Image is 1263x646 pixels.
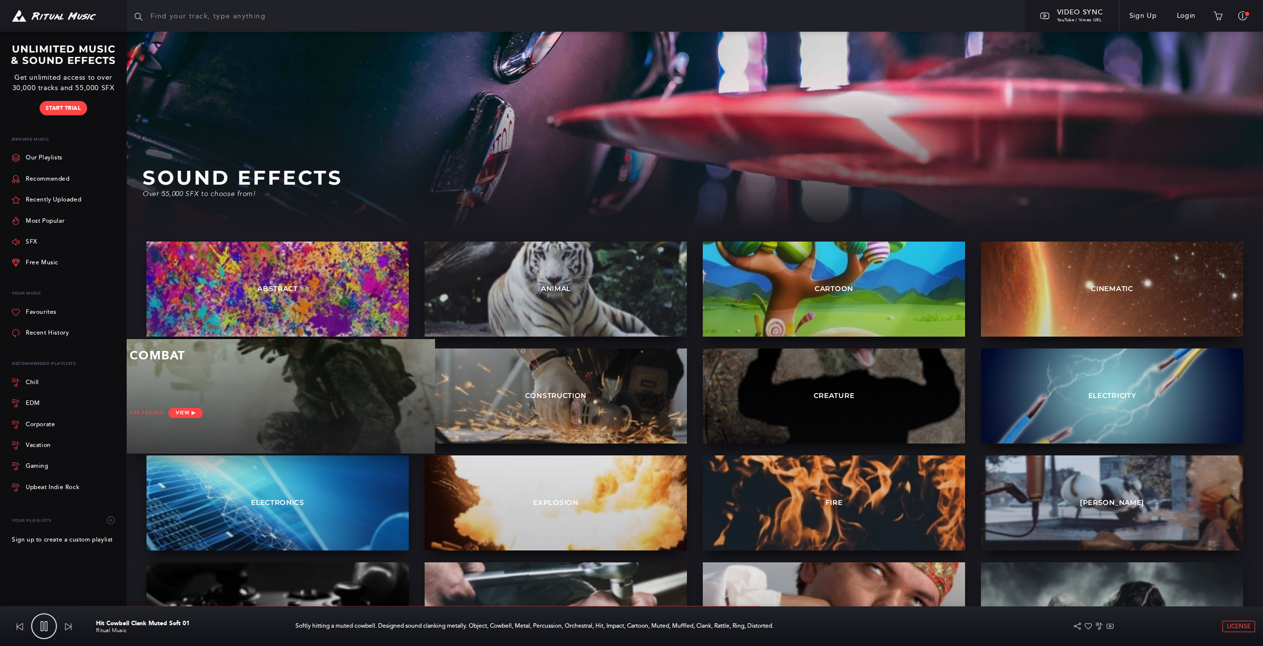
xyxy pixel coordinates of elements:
h4: Fire [711,473,957,485]
a: Electronics [146,455,409,550]
h4: Cinematic [989,259,1235,271]
h3: UNLIMITED MUSIC & SOUND EFFECTS [8,44,119,66]
h4: Combat [130,348,426,362]
a: Sign up to create a custom playlist [12,531,113,549]
div: 452 tracks [154,523,401,560]
p: Browse Music [12,131,119,148]
h2: Sound Effects [143,166,1247,189]
a: Start Trial [40,101,87,115]
div: 43 tracks [989,416,1235,453]
h4: Electronics [154,473,401,485]
div: Your Playlists [12,510,119,531]
a: Animal [425,242,687,337]
div: Upbeat Indie Rock [26,485,79,491]
div: 5165 tracks [989,523,1235,560]
a: Gaming [12,456,119,477]
a: Combat 134 tracksView ▶︎ [120,339,435,453]
span: View ▶︎ [462,523,490,531]
a: Upbeat Indie Rock [12,477,119,498]
span: Over 55,000 SFX to choose from! [143,190,256,198]
p: Get unlimited access to over 30,000 tracks and 55,000 SFX [8,72,119,93]
span: Video Sync [1057,8,1103,16]
span: YouTube / Vimeo URL [1057,18,1102,22]
div: Corporate [26,422,55,428]
div: Recommended Playlists [12,355,119,372]
h4: Cartoon [711,259,957,271]
a: Corporate [12,414,119,435]
span: View ▶︎ [468,309,496,317]
h4: Garage [433,580,679,592]
a: Ritual Music [96,627,126,634]
div: 714 tracks [433,416,679,453]
span: View ▶︎ [465,416,493,424]
h4: Abstract [154,259,401,271]
div: Chill [26,380,39,386]
a: Chill [12,372,119,393]
h4: Explosion [433,473,679,485]
a: Cartoon [703,242,965,337]
a: [PERSON_NAME] [981,455,1243,550]
h4: [PERSON_NAME] [989,473,1235,485]
span: View ▶︎ [743,309,772,317]
p: Softly hitting a muted cowbell. Designed sound clanking metally. Object, Cowbell, Metal, Percussi... [295,623,1056,630]
span: View ▶︎ [187,523,215,531]
a: Most Popular [12,210,64,231]
a: Creature [703,348,965,444]
div: 1820 tracks [711,416,957,453]
a: Login [1167,2,1206,30]
a: Abstract [146,242,409,337]
div: 134 tracks [130,408,426,453]
a: Free Music [12,252,58,273]
a: Construction [425,348,687,444]
a: Favourites [12,302,56,323]
a: Vacation [12,435,119,456]
a: Explosion [425,455,687,550]
h4: Electricity [989,366,1235,378]
h4: Creature [711,366,957,378]
h4: Game [154,580,401,592]
div: 427 tracks [154,309,401,347]
span: View ▶︎ [1018,416,1047,424]
a: EDM [12,393,119,414]
a: Cinematic [981,242,1243,337]
div: 128 tracks [711,523,957,560]
a: Recently Uploaded [12,190,81,210]
p: Hit Cowbell Clank Muted Soft 01 [96,619,285,628]
a: Fire [703,455,965,550]
h4: Construction [433,366,679,378]
a: Our Playlists [12,148,62,168]
p: Your Music [12,285,119,301]
span: View ▶︎ [1021,309,1050,317]
div: 59 tracks [433,523,679,560]
a: Recommended [12,168,70,189]
a: Recent History [12,323,69,344]
span: View ▶︎ [746,416,775,424]
span: View ▶︎ [743,523,772,531]
h4: Animal [433,259,679,271]
div: 580 tracks [711,309,957,347]
div: EDM [26,400,40,406]
div: 1344 tracks [433,309,679,347]
a: SFX [12,232,38,252]
div: 796 tracks [989,309,1235,347]
span: View ▶︎ [168,408,202,418]
span: View ▶︎ [1024,523,1053,531]
span: View ▶︎ [187,309,215,317]
a: Sign Up [1119,2,1167,30]
img: Ritual Music [12,10,96,22]
div: Vacation [26,443,51,448]
span: License [1227,623,1251,630]
a: Electricity [981,348,1243,444]
h4: Horror [989,580,1235,592]
div: Gaming [26,463,49,469]
h4: Hit [711,580,957,592]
